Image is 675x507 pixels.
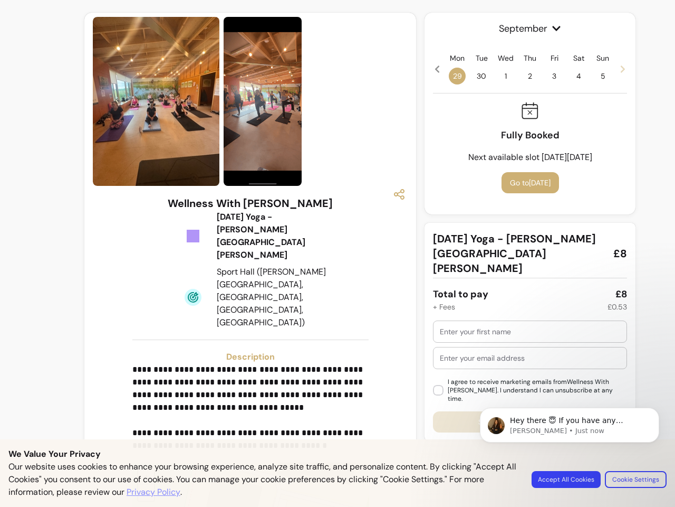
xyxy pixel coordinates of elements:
[524,53,536,63] p: Thu
[450,53,465,63] p: Mon
[440,326,620,337] input: Enter your first name
[502,172,559,193] button: Go to[DATE]
[476,53,488,63] p: Tue
[573,53,584,63] p: Sat
[132,351,369,363] h3: Description
[433,231,605,276] span: [DATE] Yoga - [PERSON_NAME][GEOGRAPHIC_DATA][PERSON_NAME]
[594,68,611,84] span: 5
[185,228,201,245] img: Tickets Icon
[464,386,675,502] iframe: Intercom notifications message
[546,68,563,84] span: 3
[522,102,538,119] img: Fully booked icon
[501,128,560,143] p: Fully Booked
[433,21,627,36] span: September
[440,353,620,363] input: Enter your email address
[8,461,519,499] p: Our website uses cookies to enhance your browsing experience, analyze site traffic, and personali...
[8,448,667,461] p: We Value Your Privacy
[433,287,488,302] div: Total to pay
[473,68,490,84] span: 30
[93,17,219,186] img: https://d3pz9znudhj10h.cloudfront.net/c74e0076-5d23-462a-b9b2-def0f7f34900
[224,17,302,186] img: https://d3pz9znudhj10h.cloudfront.net/f2c471b1-bf13-483a-9fff-18ee66536664
[433,302,455,312] div: + Fees
[613,246,627,261] span: £8
[570,68,587,84] span: 4
[615,287,627,302] div: £8
[607,302,627,312] div: £0.53
[497,68,514,84] span: 1
[468,151,592,164] p: Next available slot [DATE][DATE]
[551,53,558,63] p: Fri
[217,211,327,261] div: [DATE] Yoga - [PERSON_NAME][GEOGRAPHIC_DATA][PERSON_NAME]
[498,53,514,63] p: Wed
[449,68,466,84] span: 29
[168,196,333,211] h3: Wellness With [PERSON_NAME]
[596,53,609,63] p: Sun
[127,486,180,499] a: Privacy Policy
[522,68,538,84] span: 2
[217,266,327,329] div: Sport Hall ([PERSON_NAME][GEOGRAPHIC_DATA], [GEOGRAPHIC_DATA], [GEOGRAPHIC_DATA], [GEOGRAPHIC_DATA])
